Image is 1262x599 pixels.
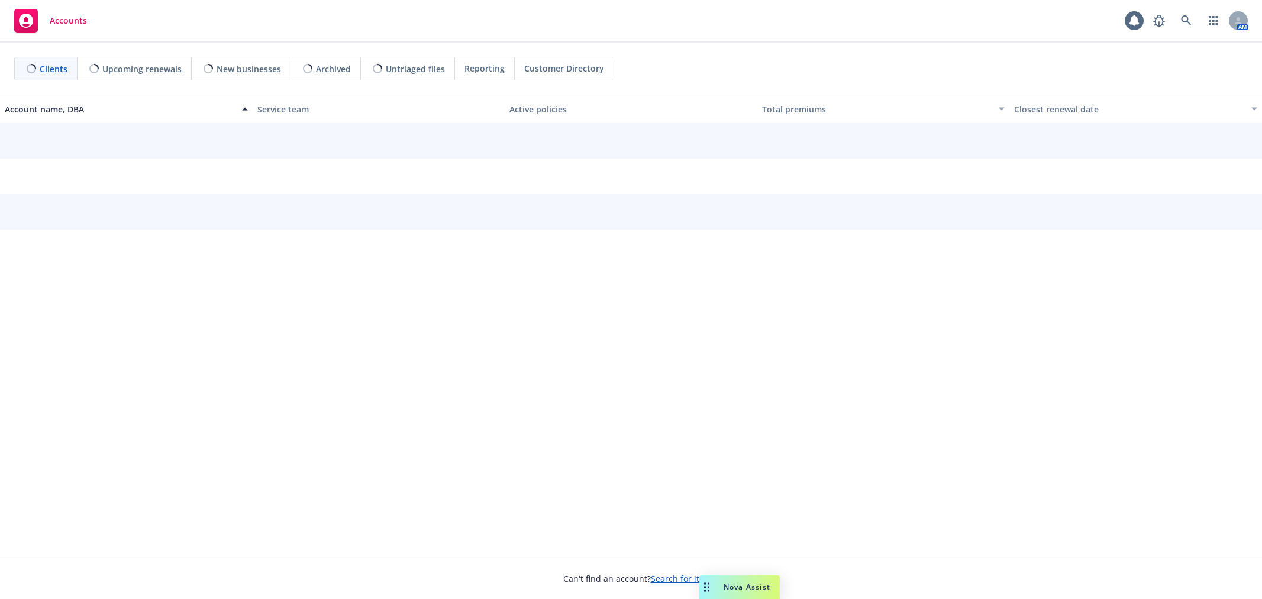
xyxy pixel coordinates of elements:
a: Accounts [9,4,92,37]
span: Can't find an account? [563,572,699,585]
button: Closest renewal date [1009,95,1262,123]
div: Closest renewal date [1014,103,1244,115]
span: Archived [316,63,351,75]
button: Service team [253,95,505,123]
div: Service team [257,103,501,115]
button: Total premiums [757,95,1010,123]
a: Search [1174,9,1198,33]
div: Drag to move [699,575,714,599]
div: Account name, DBA [5,103,235,115]
div: Active policies [509,103,753,115]
a: Report a Bug [1147,9,1171,33]
span: Customer Directory [524,62,604,75]
button: Nova Assist [699,575,780,599]
span: Untriaged files [386,63,445,75]
span: Accounts [50,16,87,25]
span: Reporting [464,62,505,75]
a: Switch app [1202,9,1225,33]
a: Search for it [651,573,699,584]
button: Active policies [505,95,757,123]
div: Total premiums [762,103,992,115]
span: Upcoming renewals [102,63,182,75]
span: Clients [40,63,67,75]
span: Nova Assist [724,582,770,592]
span: New businesses [217,63,281,75]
